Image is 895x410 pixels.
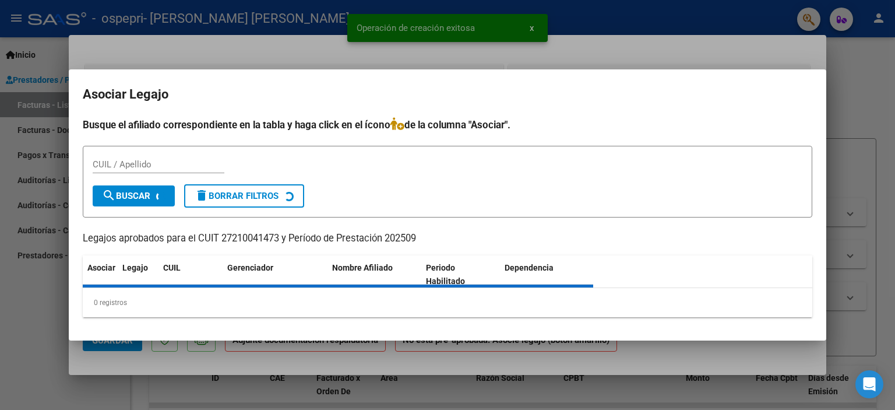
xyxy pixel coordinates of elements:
mat-icon: delete [195,188,209,202]
span: Legajo [122,263,148,272]
span: Periodo Habilitado [426,263,465,286]
datatable-header-cell: Nombre Afiliado [327,255,421,294]
div: Open Intercom Messenger [855,370,883,398]
datatable-header-cell: Asociar [83,255,118,294]
datatable-header-cell: Dependencia [500,255,594,294]
span: CUIL [163,263,181,272]
datatable-header-cell: Legajo [118,255,158,294]
h4: Busque el afiliado correspondiente en la tabla y haga click en el ícono de la columna "Asociar". [83,117,812,132]
span: Asociar [87,263,115,272]
span: Buscar [102,191,150,201]
span: Borrar Filtros [195,191,279,201]
div: 0 registros [83,288,812,317]
span: Gerenciador [227,263,273,272]
mat-icon: search [102,188,116,202]
h2: Asociar Legajo [83,83,812,106]
p: Legajos aprobados para el CUIT 27210041473 y Período de Prestación 202509 [83,232,812,246]
datatable-header-cell: CUIL [158,255,223,294]
datatable-header-cell: Periodo Habilitado [421,255,500,294]
button: Borrar Filtros [184,184,304,208]
datatable-header-cell: Gerenciador [223,255,327,294]
button: Buscar [93,185,175,206]
span: Nombre Afiliado [332,263,393,272]
span: Dependencia [505,263,554,272]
